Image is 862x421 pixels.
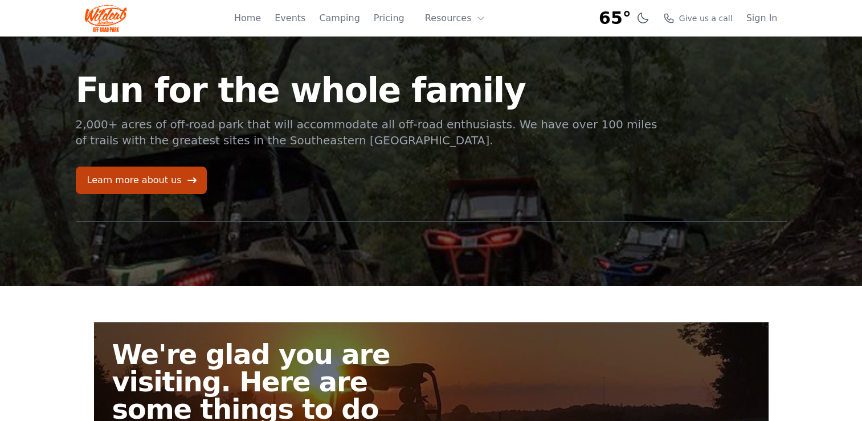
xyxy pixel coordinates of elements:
[746,11,778,25] a: Sign In
[76,167,207,194] a: Learn more about us
[663,13,733,24] a: Give us a call
[374,11,405,25] a: Pricing
[76,116,659,148] p: 2,000+ acres of off-road park that will accommodate all off-road enthusiasts. We have over 100 mi...
[76,73,659,107] h1: Fun for the whole family
[275,11,305,25] a: Events
[679,13,733,24] span: Give us a call
[599,8,631,29] span: 65°
[319,11,359,25] a: Camping
[85,5,128,32] img: Wildcat Logo
[234,11,261,25] a: Home
[418,7,492,30] button: Resources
